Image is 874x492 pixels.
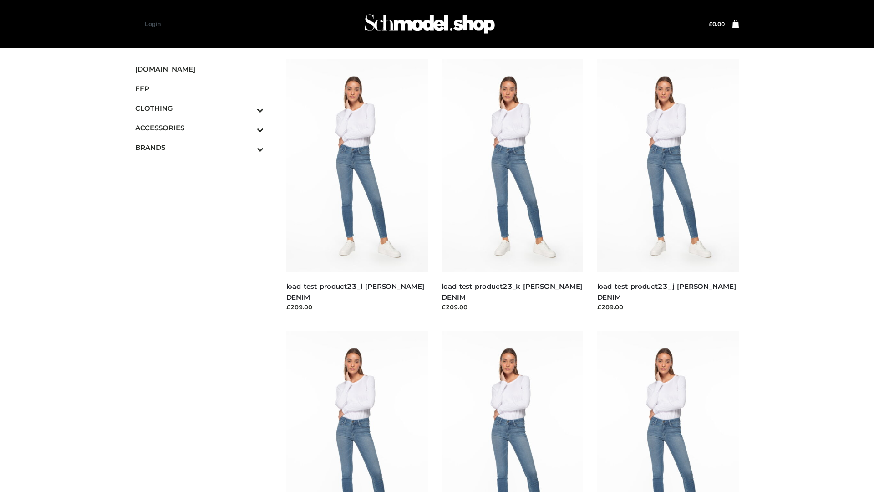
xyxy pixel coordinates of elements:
img: Schmodel Admin 964 [361,6,498,42]
span: BRANDS [135,142,264,153]
a: FFP [135,79,264,98]
div: £209.00 [286,302,428,312]
a: load-test-product23_l-[PERSON_NAME] DENIM [286,282,424,301]
a: ACCESSORIESToggle Submenu [135,118,264,138]
a: £0.00 [709,20,725,27]
button: Toggle Submenu [232,98,264,118]
a: BRANDSToggle Submenu [135,138,264,157]
a: load-test-product23_k-[PERSON_NAME] DENIM [442,282,582,301]
a: load-test-product23_j-[PERSON_NAME] DENIM [597,282,736,301]
a: CLOTHINGToggle Submenu [135,98,264,118]
button: Toggle Submenu [232,138,264,157]
span: [DOMAIN_NAME] [135,64,264,74]
a: Login [145,20,161,27]
span: ACCESSORIES [135,123,264,133]
span: CLOTHING [135,103,264,113]
span: £ [709,20,712,27]
div: £209.00 [442,302,584,312]
a: [DOMAIN_NAME] [135,59,264,79]
button: Toggle Submenu [232,118,264,138]
span: FFP [135,83,264,94]
bdi: 0.00 [709,20,725,27]
div: £209.00 [597,302,739,312]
